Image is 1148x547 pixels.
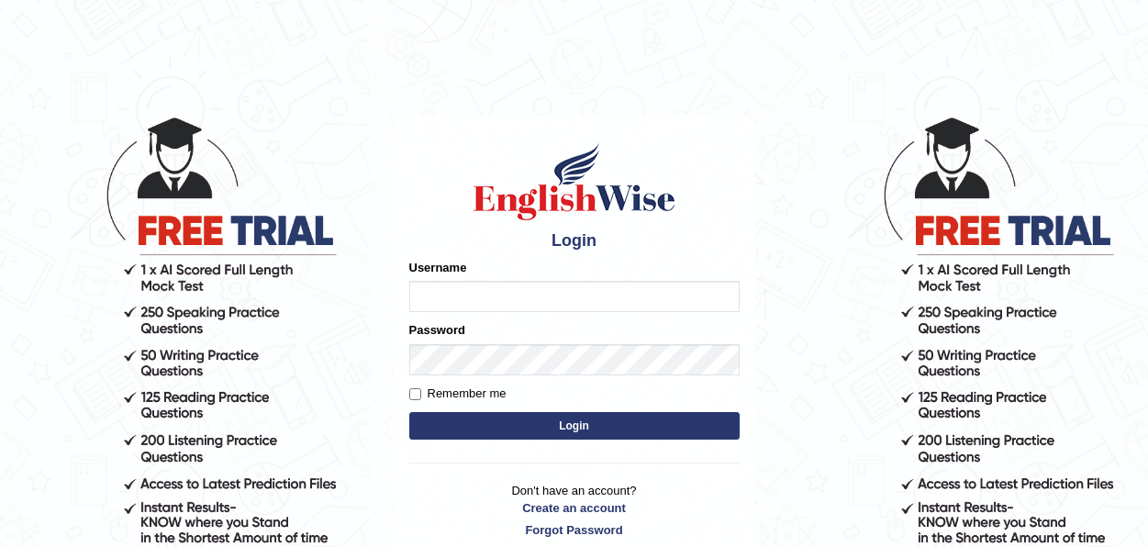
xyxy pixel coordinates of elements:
[409,259,467,276] label: Username
[409,321,465,339] label: Password
[409,499,740,517] a: Create an account
[409,482,740,539] p: Don't have an account?
[409,412,740,440] button: Login
[409,385,507,403] label: Remember me
[470,140,679,223] img: Logo of English Wise sign in for intelligent practice with AI
[409,521,740,539] a: Forgot Password
[409,232,740,251] h4: Login
[409,388,421,400] input: Remember me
